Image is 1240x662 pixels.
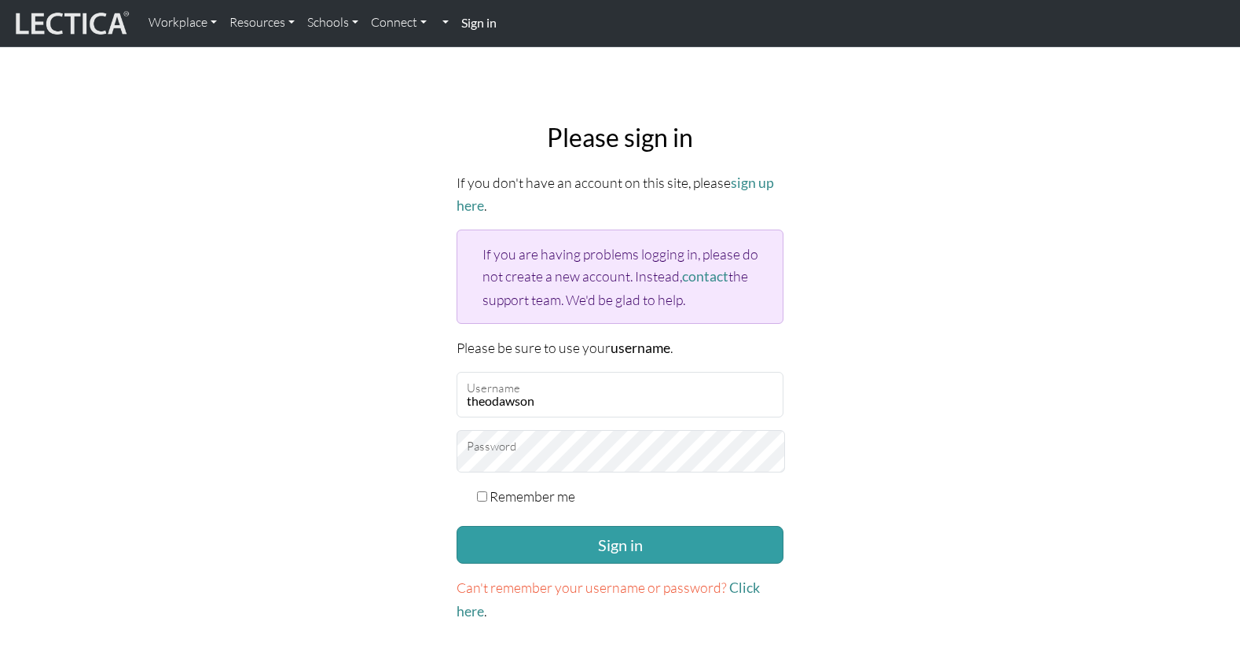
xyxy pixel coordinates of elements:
a: Resources [223,6,301,39]
label: Remember me [490,485,575,507]
a: Connect [365,6,433,39]
a: Workplace [142,6,223,39]
a: contact [682,268,728,285]
input: Username [457,372,783,417]
img: lecticalive [12,9,130,39]
button: Sign in [457,526,783,564]
p: If you don't have an account on this site, please . [457,171,783,217]
p: . [457,576,783,622]
a: Schools [301,6,365,39]
div: If you are having problems logging in, please do not create a new account. Instead, the support t... [457,230,783,323]
strong: username [611,340,670,356]
a: Click here [457,579,760,619]
h2: Please sign in [457,123,783,153]
a: Sign in [455,6,503,40]
span: Can't remember your username or password? [457,579,727,596]
p: Please be sure to use your . [457,337,783,359]
strong: Sign in [461,15,497,30]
